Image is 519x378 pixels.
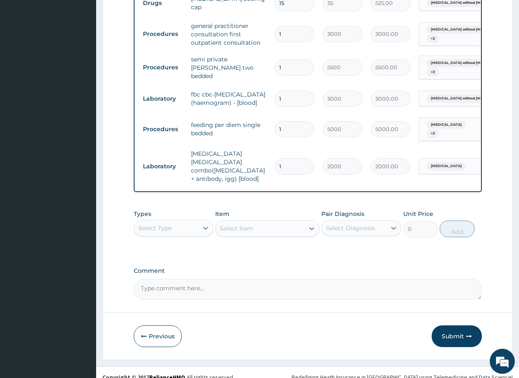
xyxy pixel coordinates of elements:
td: general practitioner consultation first outpatient consultation [187,18,270,51]
div: Select Diagnosis [326,224,375,232]
span: + 2 [427,35,439,43]
span: We're online! [48,105,115,190]
span: [MEDICAL_DATA] without [MEDICAL_DATA] [427,94,511,103]
button: Add [440,221,474,237]
div: Minimize live chat window [137,4,157,24]
label: Pair Diagnosis [321,210,364,218]
label: Comment [134,267,482,274]
span: [MEDICAL_DATA] [427,121,466,129]
td: Procedures [139,26,187,42]
td: Procedures [139,122,187,137]
td: Procedures [139,60,187,75]
td: feeding per diem single bedded [187,117,270,142]
textarea: Type your message and hit 'Enter' [4,228,159,257]
button: Previous [134,325,182,347]
td: [MEDICAL_DATA] [MEDICAL_DATA] combo([MEDICAL_DATA]+ antibody, igg) [blood] [187,145,270,187]
span: [MEDICAL_DATA] [427,162,466,170]
td: Laboratory [139,159,187,174]
label: Unit Price [403,210,433,218]
td: Laboratory [139,91,187,107]
span: [MEDICAL_DATA] without [MEDICAL_DATA] [427,25,511,34]
span: [MEDICAL_DATA] without [MEDICAL_DATA] [427,59,511,67]
div: Chat with us now [43,47,140,58]
div: Select Type [138,224,172,232]
span: + 2 [427,129,439,138]
img: d_794563401_company_1708531726252_794563401 [15,42,34,63]
td: semi private [PERSON_NAME] two bedded [187,51,270,84]
span: + 2 [427,68,439,76]
button: Submit [432,325,482,347]
label: Item [215,210,229,218]
td: fbc cbc-[MEDICAL_DATA] (haemogram) - [blood] [187,86,270,111]
label: Types [134,211,151,218]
